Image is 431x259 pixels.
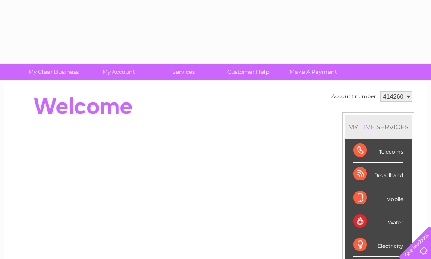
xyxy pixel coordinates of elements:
div: Telecoms [353,139,403,163]
a: My Clear Business [18,64,89,80]
a: Services [148,64,219,80]
div: MY SERVICES [345,115,412,139]
div: LIVE [358,123,376,131]
td: Account number [329,89,378,104]
div: Electricity [353,233,403,257]
a: Customer Help [213,64,284,80]
a: Make A Payment [278,64,349,80]
a: My Account [83,64,154,80]
div: Broadband [353,163,403,186]
div: Mobile [353,186,403,210]
div: Water [353,210,403,233]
